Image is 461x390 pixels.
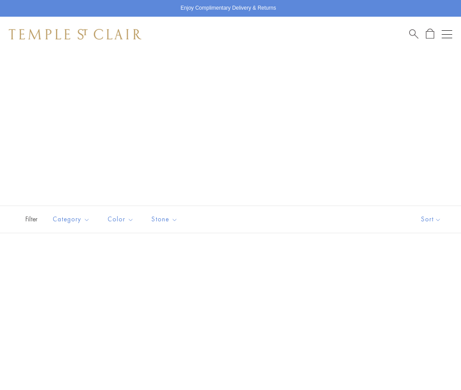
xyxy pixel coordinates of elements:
button: Open navigation [442,29,452,40]
button: Stone [145,209,184,229]
button: Category [46,209,97,229]
span: Color [103,214,140,225]
button: Show sort by [401,206,461,233]
a: Open Shopping Bag [426,29,434,40]
span: Category [48,214,97,225]
button: Color [101,209,140,229]
img: Temple St. Clair [9,29,141,40]
span: Stone [147,214,184,225]
a: Search [409,29,418,40]
p: Enjoy Complimentary Delivery & Returns [180,4,276,13]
